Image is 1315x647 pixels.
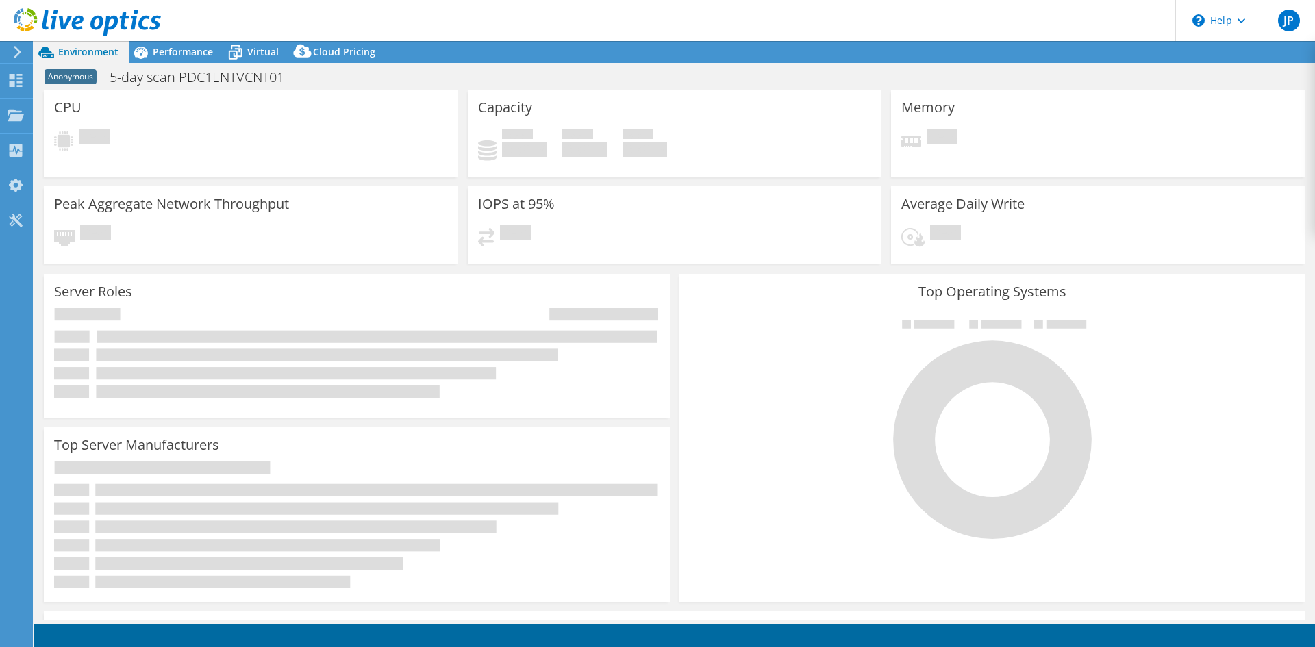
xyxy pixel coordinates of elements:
[623,129,653,142] span: Total
[901,100,955,115] h3: Memory
[690,284,1295,299] h3: Top Operating Systems
[500,225,531,244] span: Pending
[58,45,118,58] span: Environment
[562,142,607,157] h4: 0 GiB
[623,142,667,157] h4: 0 GiB
[901,196,1025,212] h3: Average Daily Write
[502,129,533,142] span: Used
[562,129,593,142] span: Free
[478,100,532,115] h3: Capacity
[103,70,305,85] h1: 5-day scan PDC1ENTVCNT01
[478,196,555,212] h3: IOPS at 95%
[54,196,289,212] h3: Peak Aggregate Network Throughput
[1192,14,1205,27] svg: \n
[79,129,110,147] span: Pending
[1278,10,1300,31] span: JP
[54,284,132,299] h3: Server Roles
[54,437,219,453] h3: Top Server Manufacturers
[927,129,957,147] span: Pending
[502,142,547,157] h4: 0 GiB
[153,45,213,58] span: Performance
[80,225,111,244] span: Pending
[930,225,961,244] span: Pending
[45,69,97,84] span: Anonymous
[313,45,375,58] span: Cloud Pricing
[54,100,82,115] h3: CPU
[247,45,279,58] span: Virtual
